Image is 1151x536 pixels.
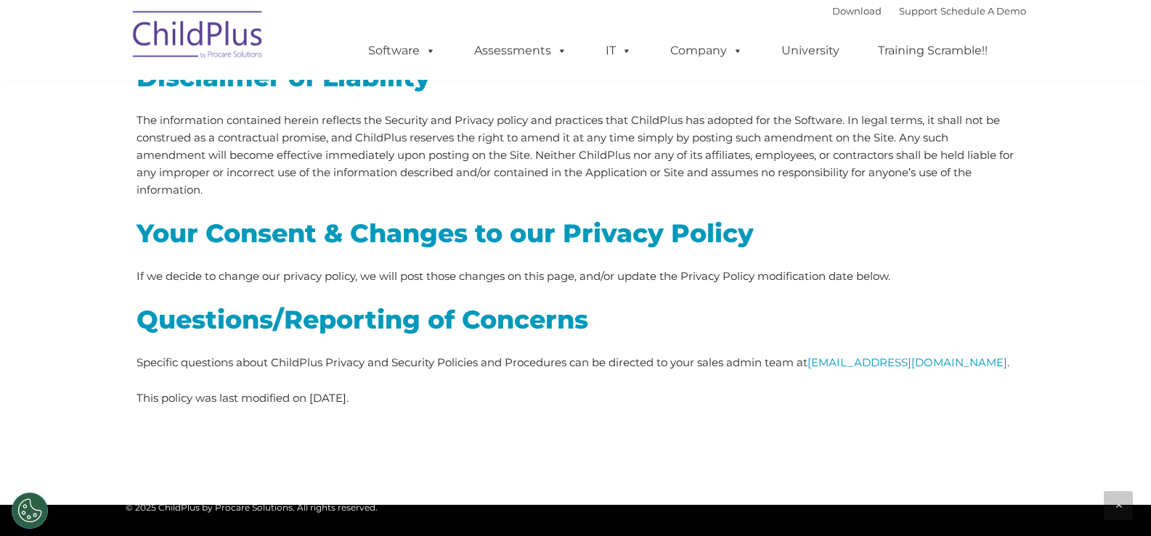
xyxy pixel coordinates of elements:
span: © 2025 ChildPlus by Procare Solutions. All rights reserved. [126,502,378,513]
a: University [767,36,854,65]
p: Specific questions about ChildPlus Privacy and Security Policies and Procedures can be directed t... [137,354,1015,371]
a: [EMAIL_ADDRESS][DOMAIN_NAME] [808,355,1007,369]
a: Training Scramble!! [863,36,1002,65]
a: Schedule A Demo [940,5,1026,17]
p: This policy was last modified on [DATE]. [137,389,1015,407]
a: Company [656,36,757,65]
h2: Questions/Reporting of Concerns [137,303,1015,336]
a: Support [899,5,938,17]
a: IT [591,36,646,65]
img: ChildPlus by Procare Solutions [126,1,271,73]
p: If we decide to change our privacy policy, we will post those changes on this page, and/or update... [137,268,1015,285]
h2: Your Consent & Changes to our Privacy Policy [137,217,1015,250]
p: The information contained herein reflects the Security and Privacy policy and practices that Chil... [137,112,1015,199]
font: | [832,5,1026,17]
a: Download [832,5,882,17]
button: Cookies Settings [12,492,48,529]
a: Software [354,36,450,65]
a: Assessments [460,36,582,65]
